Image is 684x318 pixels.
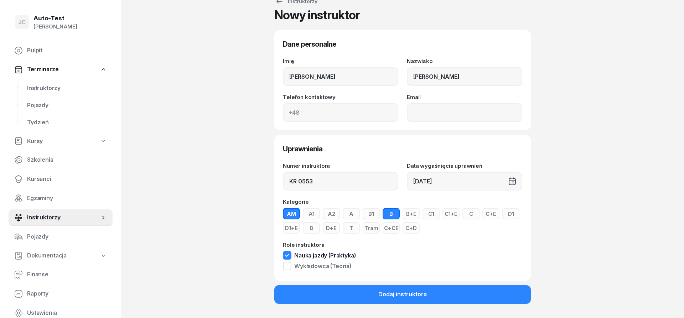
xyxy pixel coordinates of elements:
a: Kursy [9,133,113,150]
span: Kursanci [27,174,107,184]
button: A2 [323,208,340,219]
div: Wykładowca (Teoria) [294,263,351,269]
button: B [383,208,400,219]
h1: Nowy instruktor [274,9,360,21]
a: Terminarze [9,61,113,78]
button: C1 [423,208,440,219]
span: JC [18,19,26,25]
span: Raporty [27,289,107,298]
span: Instruktorzy [27,84,107,93]
button: A1 [303,208,320,219]
a: Raporty [9,285,113,302]
button: Tram [363,222,380,234]
div: Auto-Test [33,15,77,21]
button: B+E [403,208,420,219]
span: Instruktorzy [27,213,100,222]
a: Pojazdy [9,228,113,245]
span: Pulpit [27,46,107,55]
span: Finanse [27,270,107,279]
button: D [303,222,320,234]
button: D1+E [283,222,300,234]
a: Instruktorzy [21,80,113,97]
span: Szkolenia [27,155,107,165]
button: T [343,222,360,234]
span: Egzaminy [27,194,107,203]
a: Finanse [9,266,113,283]
a: Dokumentacja [9,247,113,264]
span: Ustawienia [27,308,107,318]
a: Szkolenia [9,151,113,168]
div: Dodaj instruktora [378,290,427,299]
button: C+D [403,222,420,234]
span: Terminarze [27,65,58,74]
span: Tydzień [27,118,107,127]
span: Kursy [27,137,43,146]
a: Kursanci [9,171,113,188]
a: Pulpit [9,42,113,59]
button: C1+E [442,208,460,219]
button: AM [283,208,300,219]
h3: Dane personalne [283,38,522,50]
button: D+E [323,222,340,234]
button: C+CE [383,222,400,234]
h3: Uprawnienia [283,143,522,155]
div: [PERSON_NAME] [33,22,77,31]
a: Pojazdy [21,97,113,114]
button: D1 [502,208,519,219]
button: B1 [363,208,380,219]
span: Dokumentacja [27,251,67,260]
button: A [343,208,360,219]
button: C+E [482,208,499,219]
a: Tydzień [21,114,113,131]
a: Egzaminy [9,190,113,207]
div: Nauka jazdy (Praktyka) [294,252,356,258]
a: Instruktorzy [9,209,113,226]
button: C [462,208,480,219]
span: Pojazdy [27,232,107,241]
button: Dodaj instruktora [274,285,531,304]
span: Pojazdy [27,101,107,110]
